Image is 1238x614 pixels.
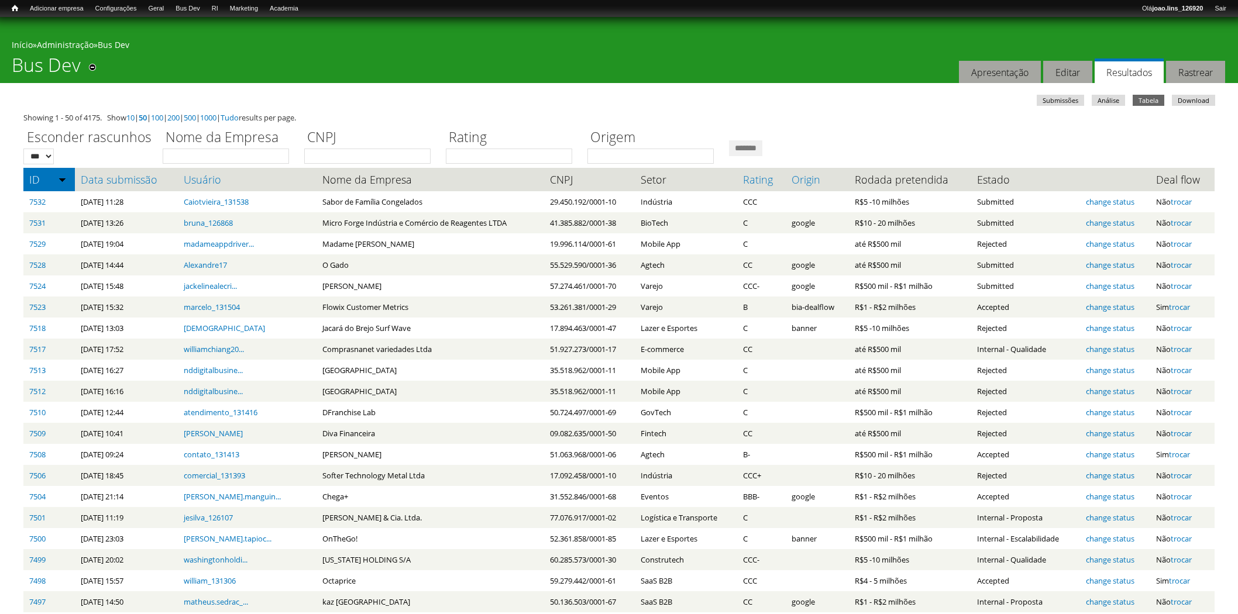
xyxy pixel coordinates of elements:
[544,549,635,570] td: 60.285.573/0001-30
[1086,302,1134,312] a: change status
[184,386,243,396] a: nddigitalbusine...
[544,212,635,233] td: 41.385.882/0001-38
[544,402,635,423] td: 50.724.497/0001-69
[737,360,786,381] td: C
[1095,58,1164,84] a: Resultados
[75,254,177,275] td: [DATE] 14:44
[75,296,177,318] td: [DATE] 15:32
[849,570,971,591] td: R$4 - 5 milhões
[971,360,1080,381] td: Rejected
[1171,596,1192,607] a: trocar
[75,402,177,423] td: [DATE] 12:44
[1171,365,1192,375] a: trocar
[446,127,580,149] label: Rating
[163,127,297,149] label: Nome da Empresa
[971,591,1080,612] td: Internal - Proposta
[317,212,544,233] td: Micro Forge Indústria e Comércio de Reagentes LTDA
[544,296,635,318] td: 53.261.381/0001-29
[75,233,177,254] td: [DATE] 19:04
[971,254,1080,275] td: Submitted
[544,318,635,339] td: 17.894.463/0001-47
[317,423,544,444] td: Diva Financeira
[959,61,1041,84] a: Apresentação
[142,3,170,15] a: Geral
[184,533,271,544] a: [PERSON_NAME].tapioc...
[635,465,737,486] td: Indústria
[126,112,135,123] a: 10
[849,591,971,612] td: R$1 - R$2 milhões
[1150,168,1215,191] th: Deal flow
[1171,260,1192,270] a: trocar
[29,575,46,586] a: 7498
[29,428,46,439] a: 7509
[544,191,635,212] td: 29.450.192/0001-10
[1169,302,1190,312] a: trocar
[635,168,737,191] th: Setor
[184,470,245,481] a: comercial_131393
[1086,218,1134,228] a: change status
[184,260,227,270] a: Alexandre17
[1086,386,1134,396] a: change status
[317,444,544,465] td: [PERSON_NAME]
[1086,260,1134,270] a: change status
[317,402,544,423] td: DFranchise Lab
[737,339,786,360] td: CC
[1171,239,1192,249] a: trocar
[737,381,786,402] td: C
[75,591,177,612] td: [DATE] 14:50
[184,407,257,418] a: atendimento_131416
[224,3,264,15] a: Marketing
[971,275,1080,296] td: Submitted
[75,486,177,507] td: [DATE] 21:14
[1086,512,1134,523] a: change status
[737,254,786,275] td: CC
[317,275,544,296] td: [PERSON_NAME]
[849,549,971,570] td: R$5 -10 milhões
[167,112,180,123] a: 200
[971,402,1080,423] td: Rejected
[75,507,177,528] td: [DATE] 11:19
[737,549,786,570] td: CCC-
[971,549,1080,570] td: Internal - Qualidade
[1086,196,1134,207] a: change status
[184,239,254,249] a: madameappdriver...
[1171,491,1192,502] a: trocar
[786,275,849,296] td: google
[737,423,786,444] td: CC
[1171,407,1192,418] a: trocar
[1171,470,1192,481] a: trocar
[786,212,849,233] td: google
[635,423,737,444] td: Fintech
[184,196,249,207] a: Caiotvieira_131538
[12,39,33,50] a: Início
[1086,428,1134,439] a: change status
[184,428,243,439] a: [PERSON_NAME]
[635,254,737,275] td: Agtech
[849,402,971,423] td: R$500 mil - R$1 milhão
[737,191,786,212] td: CCC
[29,302,46,312] a: 7523
[75,423,177,444] td: [DATE] 10:41
[29,174,69,185] a: ID
[75,360,177,381] td: [DATE] 16:27
[737,212,786,233] td: C
[849,318,971,339] td: R$5 -10 milhões
[849,339,971,360] td: até R$500 mil
[1150,528,1215,549] td: Não
[544,591,635,612] td: 50.136.503/0001-67
[849,212,971,233] td: R$10 - 20 milhões
[1043,61,1092,84] a: Editar
[1086,491,1134,502] a: change status
[743,174,780,185] a: Rating
[75,444,177,465] td: [DATE] 09:24
[635,381,737,402] td: Mobile App
[849,486,971,507] td: R$1 - R$2 milhões
[317,507,544,528] td: [PERSON_NAME] & Cia. Ltda.
[29,449,46,460] a: 7508
[139,112,147,123] a: 50
[1086,344,1134,354] a: change status
[1086,323,1134,333] a: change status
[29,407,46,418] a: 7510
[1086,575,1134,586] a: change status
[971,318,1080,339] td: Rejected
